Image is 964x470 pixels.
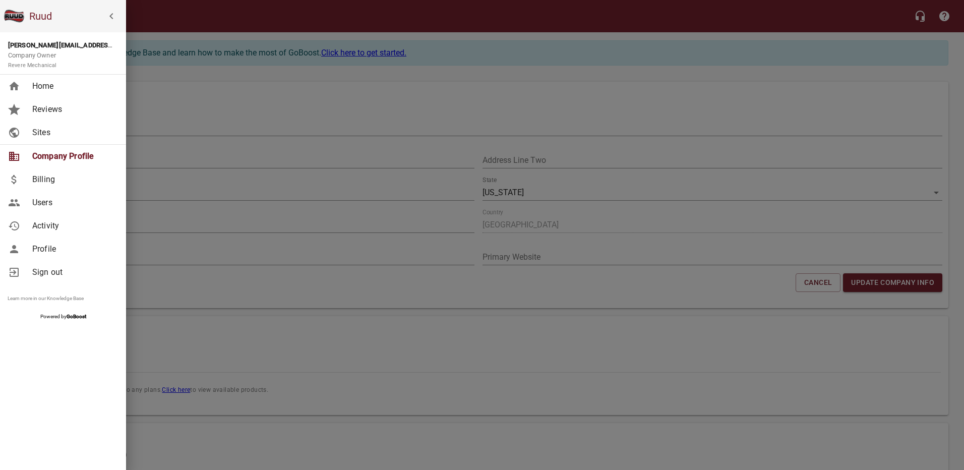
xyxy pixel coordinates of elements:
[67,314,86,319] strong: GoBoost
[32,127,114,139] span: Sites
[40,314,86,319] span: Powered by
[32,173,114,186] span: Billing
[32,103,114,115] span: Reviews
[32,243,114,255] span: Profile
[29,8,122,24] h6: Ruud
[8,296,84,301] a: Learn more in our Knowledge Base
[32,220,114,232] span: Activity
[32,80,114,92] span: Home
[8,62,56,69] small: Revere Mechanical
[32,266,114,278] span: Sign out
[4,6,24,26] img: ruud_favicon.png
[8,41,165,49] strong: [PERSON_NAME][EMAIL_ADDRESS][DOMAIN_NAME]
[32,150,114,162] span: Company Profile
[8,51,56,69] span: Company Owner
[32,197,114,209] span: Users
